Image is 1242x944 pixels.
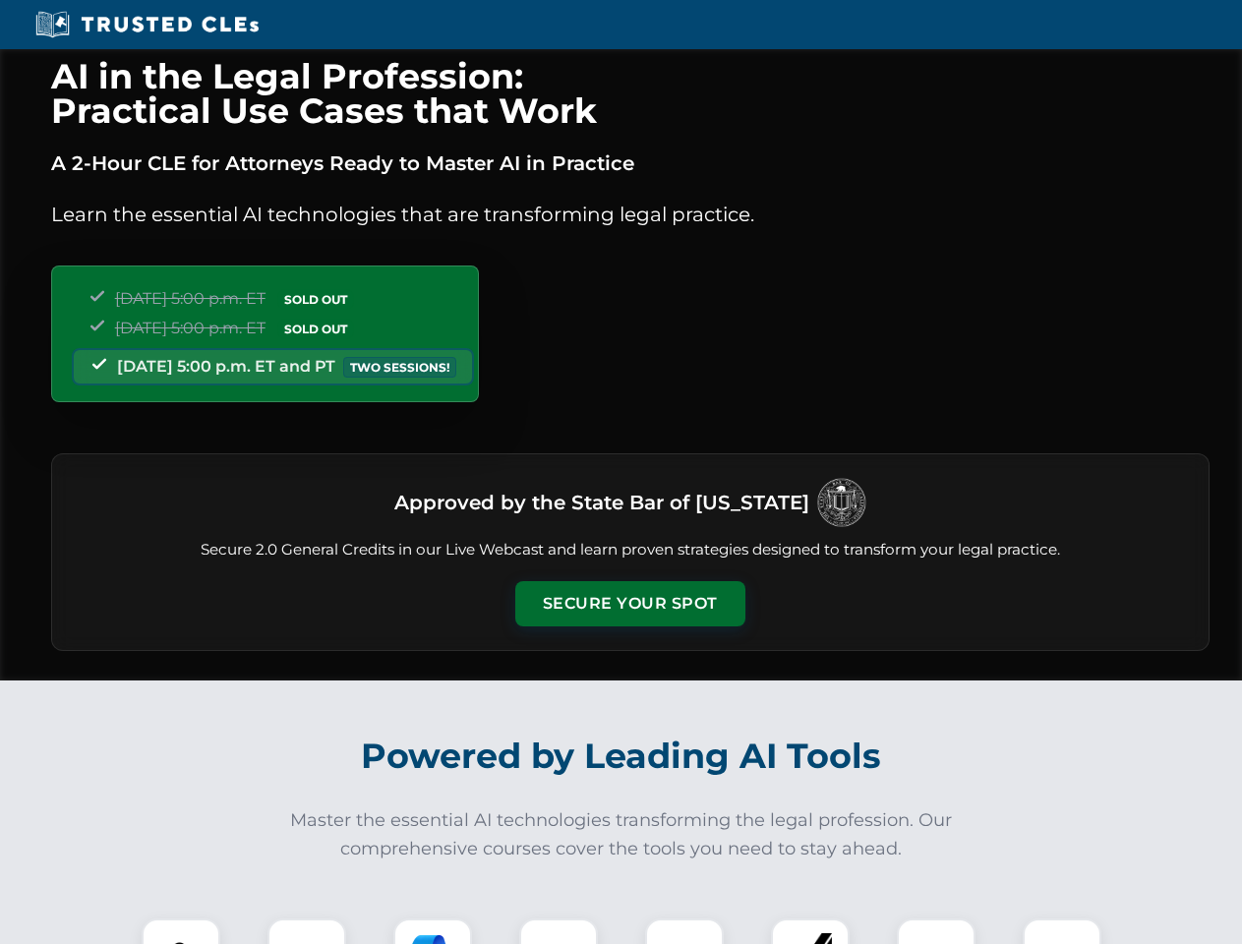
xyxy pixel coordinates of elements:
h2: Powered by Leading AI Tools [77,722,1166,791]
img: Trusted CLEs [30,10,265,39]
span: [DATE] 5:00 p.m. ET [115,289,266,308]
h3: Approved by the State Bar of [US_STATE] [394,485,809,520]
p: Learn the essential AI technologies that are transforming legal practice. [51,199,1210,230]
p: Master the essential AI technologies transforming the legal profession. Our comprehensive courses... [277,806,966,863]
h1: AI in the Legal Profession: Practical Use Cases that Work [51,59,1210,128]
span: SOLD OUT [277,289,354,310]
p: Secure 2.0 General Credits in our Live Webcast and learn proven strategies designed to transform ... [76,539,1185,561]
button: Secure Your Spot [515,581,745,626]
span: SOLD OUT [277,319,354,339]
p: A 2-Hour CLE for Attorneys Ready to Master AI in Practice [51,147,1210,179]
span: [DATE] 5:00 p.m. ET [115,319,266,337]
img: Logo [817,478,866,527]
